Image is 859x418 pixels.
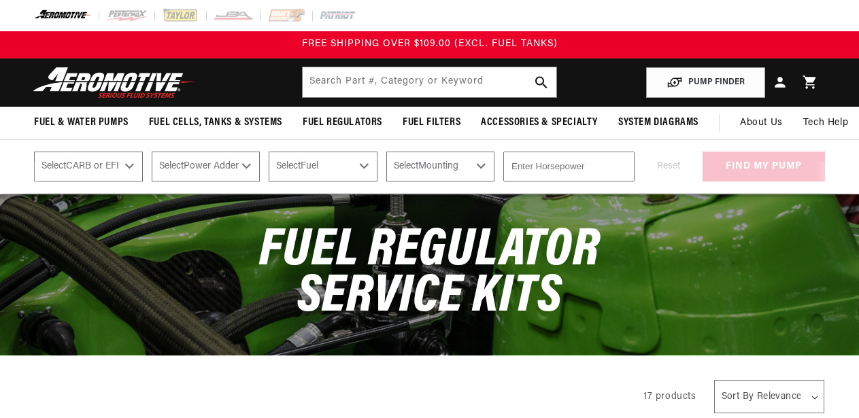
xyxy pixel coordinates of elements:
[803,116,848,130] span: Tech Help
[526,67,556,97] button: search button
[740,118,783,128] span: About Us
[259,224,599,324] span: Fuel Regulator Service Kits
[34,152,143,181] select: CARB or EFI
[471,107,608,139] summary: Accessories & Specialty
[618,116,698,130] span: System Diagrams
[302,39,558,49] span: FREE SHIPPING OVER $109.00 (EXCL. FUEL TANKS)
[303,67,556,97] input: Search by Part Number, Category or Keyword
[149,116,282,130] span: Fuel Cells, Tanks & Systems
[646,67,765,98] button: PUMP FINDER
[643,391,696,402] span: 17 products
[730,107,793,139] a: About Us
[139,107,292,139] summary: Fuel Cells, Tanks & Systems
[386,152,495,181] select: Mounting
[793,107,858,139] summary: Tech Help
[269,152,377,181] select: Fuel
[24,107,139,139] summary: Fuel & Water Pumps
[29,67,199,99] img: Aeromotive
[392,107,471,139] summary: Fuel Filters
[152,152,260,181] select: Power Adder
[503,152,635,181] input: Enter Horsepower
[403,116,460,130] span: Fuel Filters
[303,116,382,130] span: Fuel Regulators
[34,116,129,130] span: Fuel & Water Pumps
[481,116,598,130] span: Accessories & Specialty
[292,107,392,139] summary: Fuel Regulators
[608,107,709,139] summary: System Diagrams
